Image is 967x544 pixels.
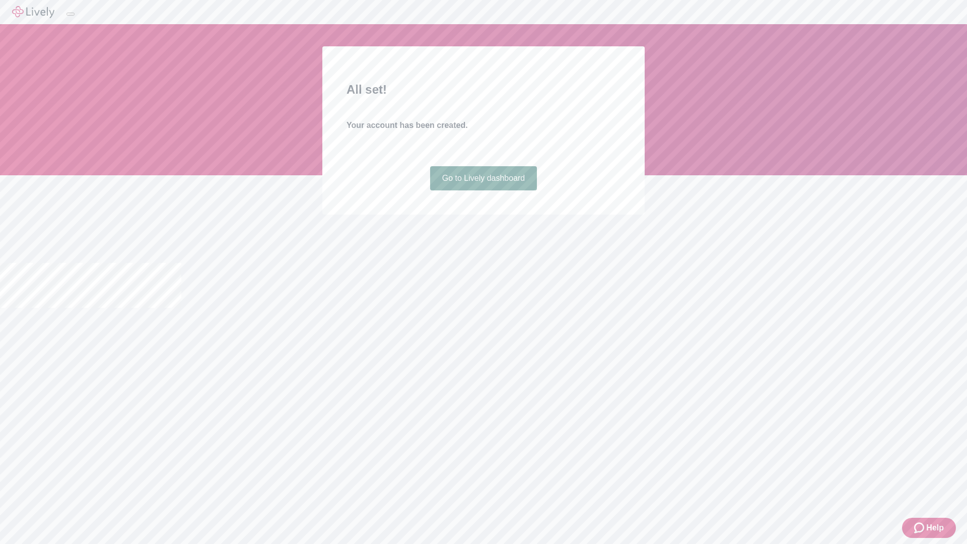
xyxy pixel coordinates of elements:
[66,13,75,16] button: Log out
[902,518,956,538] button: Zendesk support iconHelp
[914,522,926,534] svg: Zendesk support icon
[926,522,944,534] span: Help
[12,6,54,18] img: Lively
[347,81,620,99] h2: All set!
[347,119,620,131] h4: Your account has been created.
[430,166,537,190] a: Go to Lively dashboard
